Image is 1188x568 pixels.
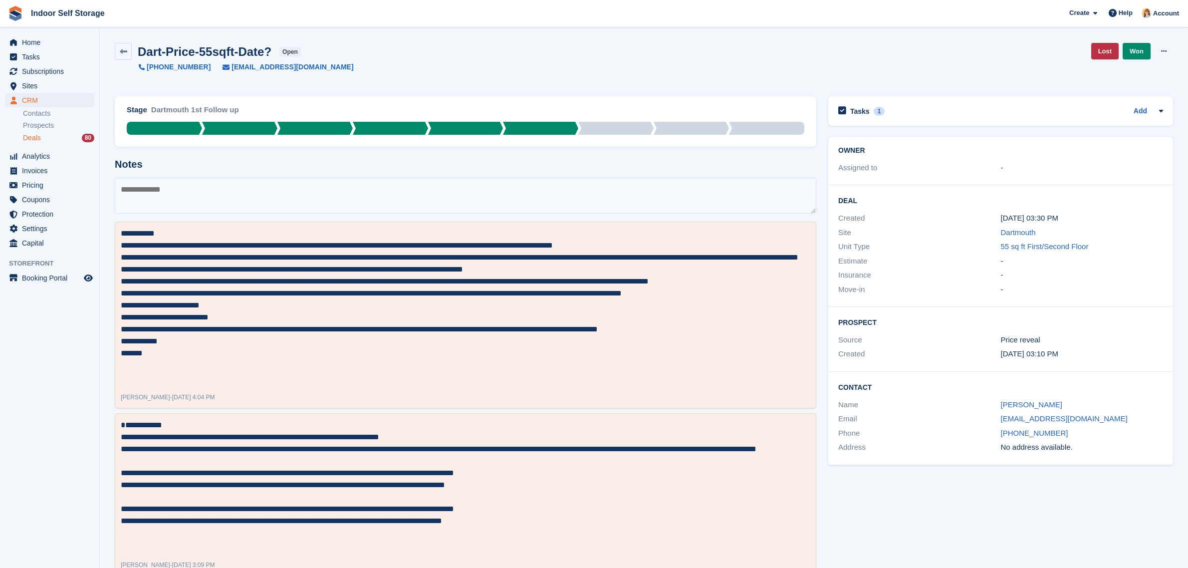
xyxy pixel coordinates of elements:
[1001,213,1164,224] div: [DATE] 03:30 PM
[5,64,94,78] a: menu
[23,133,94,143] a: Deals 80
[5,207,94,221] a: menu
[838,413,1001,425] div: Email
[850,107,870,116] h2: Tasks
[139,62,211,72] a: [PHONE_NUMBER]
[211,62,353,72] a: [EMAIL_ADDRESS][DOMAIN_NAME]
[232,62,353,72] span: [EMAIL_ADDRESS][DOMAIN_NAME]
[838,256,1001,267] div: Estimate
[1001,162,1164,174] div: -
[22,35,82,49] span: Home
[5,178,94,192] a: menu
[22,236,82,250] span: Capital
[1123,43,1151,59] a: Won
[1001,270,1164,281] div: -
[121,393,215,402] div: -
[22,193,82,207] span: Coupons
[1001,429,1068,437] a: [PHONE_NUMBER]
[5,193,94,207] a: menu
[838,317,1163,327] h2: Prospect
[115,159,816,170] h2: Notes
[121,394,170,401] span: [PERSON_NAME]
[279,47,301,57] span: open
[23,120,94,131] a: Prospects
[82,272,94,284] a: Preview store
[1001,414,1128,423] a: [EMAIL_ADDRESS][DOMAIN_NAME]
[874,107,885,116] div: 1
[127,104,147,116] div: Stage
[5,79,94,93] a: menu
[1069,8,1089,18] span: Create
[22,271,82,285] span: Booking Portal
[5,149,94,163] a: menu
[5,236,94,250] a: menu
[838,147,1163,155] h2: Owner
[5,164,94,178] a: menu
[22,178,82,192] span: Pricing
[1001,228,1036,237] a: Dartmouth
[1001,334,1164,346] div: Price reveal
[22,79,82,93] span: Sites
[5,93,94,107] a: menu
[5,50,94,64] a: menu
[172,394,215,401] span: [DATE] 4:04 PM
[1001,242,1089,251] a: 55 sq ft First/Second Floor
[1134,106,1147,117] a: Add
[27,5,109,21] a: Indoor Self Storage
[23,133,41,143] span: Deals
[1119,8,1133,18] span: Help
[5,35,94,49] a: menu
[22,222,82,236] span: Settings
[151,104,239,122] div: Dartmouth 1st Follow up
[838,270,1001,281] div: Insurance
[1001,348,1164,360] div: [DATE] 03:10 PM
[82,134,94,142] div: 80
[9,259,99,269] span: Storefront
[22,207,82,221] span: Protection
[22,149,82,163] span: Analytics
[1153,8,1179,18] span: Account
[22,64,82,78] span: Subscriptions
[838,382,1163,392] h2: Contact
[838,399,1001,411] div: Name
[23,121,54,130] span: Prospects
[838,162,1001,174] div: Assigned to
[23,109,94,118] a: Contacts
[838,284,1001,295] div: Move-in
[1001,400,1062,409] a: [PERSON_NAME]
[5,271,94,285] a: menu
[1142,8,1152,18] img: Joanne Smith
[8,6,23,21] img: stora-icon-8386f47178a22dfd0bd8f6a31ec36ba5ce8667c1dd55bd0f319d3a0aa187defe.svg
[838,241,1001,253] div: Unit Type
[22,164,82,178] span: Invoices
[147,62,211,72] span: [PHONE_NUMBER]
[838,195,1163,205] h2: Deal
[838,213,1001,224] div: Created
[838,334,1001,346] div: Source
[5,222,94,236] a: menu
[838,442,1001,453] div: Address
[1001,284,1164,295] div: -
[838,428,1001,439] div: Phone
[838,348,1001,360] div: Created
[1001,442,1164,453] div: No address available.
[138,45,271,58] h2: Dart-Price-55sqft-Date?
[22,50,82,64] span: Tasks
[838,227,1001,239] div: Site
[1091,43,1119,59] a: Lost
[1001,256,1164,267] div: -
[22,93,82,107] span: CRM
